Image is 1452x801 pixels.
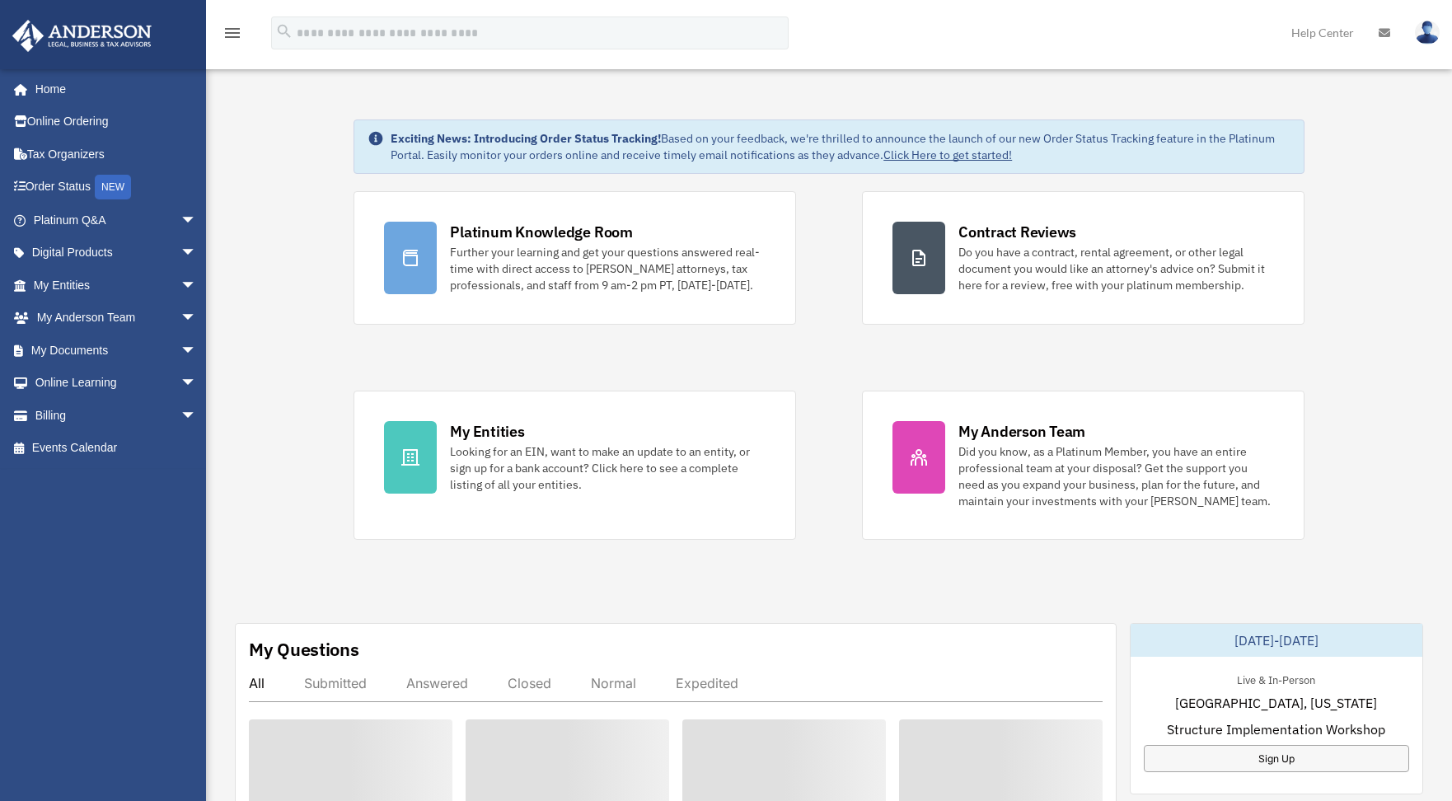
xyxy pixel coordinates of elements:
a: Platinum Q&Aarrow_drop_down [12,204,222,237]
div: NEW [95,175,131,199]
span: arrow_drop_down [180,399,213,433]
a: My Entitiesarrow_drop_down [12,269,222,302]
img: Anderson Advisors Platinum Portal [7,20,157,52]
div: Contract Reviews [958,222,1076,242]
div: [DATE]-[DATE] [1131,624,1423,657]
a: My Anderson Team Did you know, as a Platinum Member, you have an entire professional team at your... [862,391,1304,540]
div: Answered [406,675,468,691]
span: arrow_drop_down [180,204,213,237]
a: Tax Organizers [12,138,222,171]
span: arrow_drop_down [180,237,213,270]
div: My Entities [450,421,524,442]
div: Further your learning and get your questions answered real-time with direct access to [PERSON_NAM... [450,244,766,293]
a: Sign Up [1144,745,1410,772]
div: Closed [508,675,551,691]
a: My Anderson Teamarrow_drop_down [12,302,222,335]
div: All [249,675,265,691]
img: User Pic [1415,21,1440,44]
span: [GEOGRAPHIC_DATA], [US_STATE] [1175,693,1377,713]
div: Normal [591,675,636,691]
div: Looking for an EIN, want to make an update to an entity, or sign up for a bank account? Click her... [450,443,766,493]
span: arrow_drop_down [180,334,213,368]
a: Home [12,73,213,105]
i: search [275,22,293,40]
span: arrow_drop_down [180,269,213,302]
div: Live & In-Person [1224,670,1328,687]
a: Digital Productsarrow_drop_down [12,237,222,269]
div: Submitted [304,675,367,691]
div: Platinum Knowledge Room [450,222,633,242]
a: Billingarrow_drop_down [12,399,222,432]
span: arrow_drop_down [180,302,213,335]
i: menu [222,23,242,43]
span: Structure Implementation Workshop [1167,719,1385,739]
div: My Questions [249,637,359,662]
a: Online Ordering [12,105,222,138]
a: Order StatusNEW [12,171,222,204]
a: menu [222,29,242,43]
a: Events Calendar [12,432,222,465]
a: Click Here to get started! [883,148,1012,162]
a: My Entities Looking for an EIN, want to make an update to an entity, or sign up for a bank accoun... [354,391,796,540]
a: Contract Reviews Do you have a contract, rental agreement, or other legal document you would like... [862,191,1304,325]
a: Online Learningarrow_drop_down [12,367,222,400]
strong: Exciting News: Introducing Order Status Tracking! [391,131,661,146]
div: Do you have a contract, rental agreement, or other legal document you would like an attorney's ad... [958,244,1274,293]
div: My Anderson Team [958,421,1085,442]
div: Did you know, as a Platinum Member, you have an entire professional team at your disposal? Get th... [958,443,1274,509]
a: My Documentsarrow_drop_down [12,334,222,367]
div: Expedited [676,675,738,691]
div: Based on your feedback, we're thrilled to announce the launch of our new Order Status Tracking fe... [391,130,1290,163]
a: Platinum Knowledge Room Further your learning and get your questions answered real-time with dire... [354,191,796,325]
span: arrow_drop_down [180,367,213,400]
